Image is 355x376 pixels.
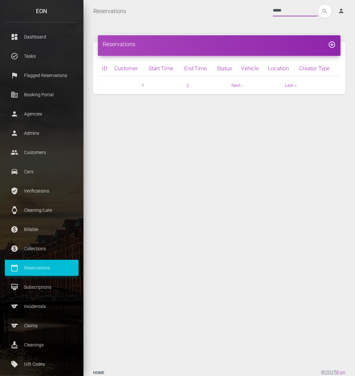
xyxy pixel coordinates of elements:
th: Status [214,61,238,76]
th: Creator Type [297,61,339,76]
a: corporate_fare Booking Portal [5,87,79,103]
a: Eon [337,370,345,376]
button: search [318,5,331,18]
h4: Reservations [103,40,336,48]
p: Dashboard [10,32,74,42]
a: calendar_today Reservations [5,260,79,276]
th: Vehicle [238,61,265,76]
p: Tasks [10,51,74,61]
a: watch Cleaning/Late [5,202,79,218]
a: person Agencies [5,106,79,122]
th: Start Time [146,61,182,76]
a: drive_eta Cars [5,164,79,180]
nav: pager [100,81,339,89]
p: Reservations [10,263,74,273]
a: flag Flagged Reservations [5,67,79,83]
a: Last » [285,83,297,88]
i: add_circle_outline [328,41,336,48]
a: task_alt Tasks [5,48,79,64]
a: dashboard Dashboard [5,29,79,45]
p: Booking Portal [10,90,74,99]
th: End Time [182,61,214,76]
a: 2 [186,83,189,88]
a: paid Billable [5,221,79,237]
i: person [338,8,344,14]
p: Admins [10,128,74,138]
p: Claims [10,321,74,330]
a: Reservations [93,3,126,19]
a: person [333,5,350,18]
p: Billable [10,225,74,234]
a: card_membership Subscriptions [5,279,79,295]
a: sports Claims [5,318,79,334]
p: Agencies [10,109,74,119]
p: Cleaning/Late [10,205,74,215]
p: Cars [10,167,74,176]
a: people Customers [5,144,79,160]
a: person Admins [5,125,79,141]
a: cleaning_services Cleanings [5,337,79,353]
a: sports Incidentals [5,298,79,314]
span: 1 [142,81,144,89]
a: add_circle_outline [328,41,336,47]
th: Customer [112,61,146,76]
a: Next › [231,83,243,88]
p: Collections [10,244,74,253]
p: Flagged Reservations [10,71,74,80]
th: Location [266,61,297,76]
p: Gift Codes [10,359,74,369]
p: Subscriptions [10,282,74,292]
a: local_offer Gift Codes [5,356,79,372]
p: Verifications [10,186,74,196]
p: Cleanings [10,340,74,350]
p: Customers [10,148,74,157]
p: Incidentals [10,302,74,311]
a: paid Collections [5,241,79,257]
a: verified_user Verifications [5,183,79,199]
th: ID [100,61,112,76]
